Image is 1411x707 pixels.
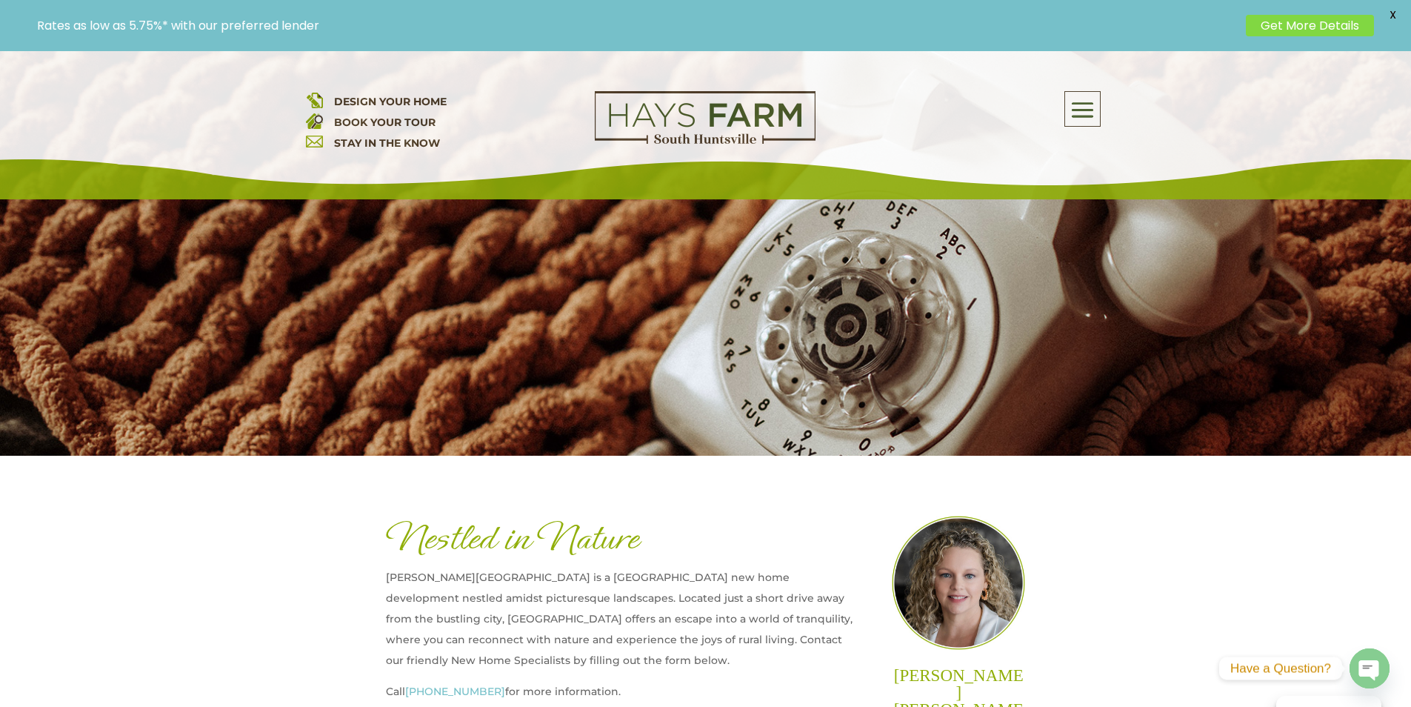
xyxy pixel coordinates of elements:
[37,19,1238,33] p: Rates as low as 5.75%* with our preferred lender
[595,91,815,145] img: Logo
[1381,4,1404,26] span: X
[306,112,323,129] img: book your home tour
[334,116,436,129] a: BOOK YOUR TOUR
[386,516,857,567] h1: Nestled in Nature
[386,567,857,681] p: [PERSON_NAME][GEOGRAPHIC_DATA] is a [GEOGRAPHIC_DATA] new home development nestled amidst picture...
[334,136,440,150] a: STAY IN THE KNOW
[1246,15,1374,36] a: Get More Details
[405,685,505,698] a: [PHONE_NUMBER]
[892,516,1025,649] img: Team_Laura@2x
[334,95,447,108] a: DESIGN YOUR HOME
[595,134,815,147] a: hays farm homes huntsville development
[306,91,323,108] img: design your home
